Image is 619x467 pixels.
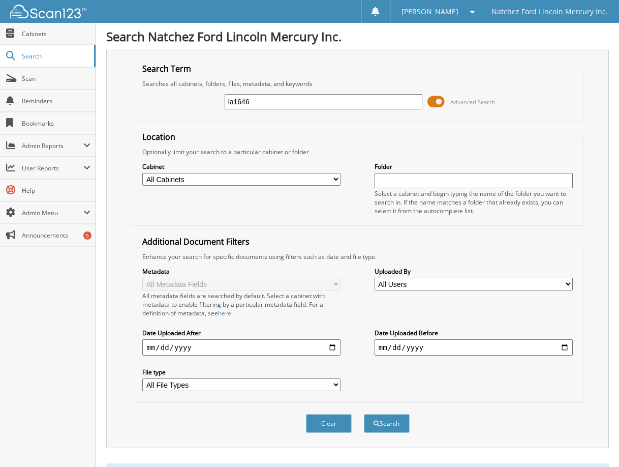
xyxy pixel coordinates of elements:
label: File type [142,368,341,376]
h1: Search Natchez Ford Lincoln Mercury Inc. [106,28,609,45]
input: end [375,339,573,356]
legend: Additional Document Filters [137,236,255,247]
span: User Reports [22,164,83,172]
span: Advanced Search [450,98,496,106]
span: Natchez Ford Lincoln Mercury Inc. [491,9,608,15]
img: scan123-logo-white.svg [10,5,86,18]
button: Search [364,414,410,433]
span: Reminders [22,97,90,105]
div: Enhance your search for specific documents using filters such as date and file type. [137,252,577,261]
legend: Search Term [137,63,196,74]
legend: Location [137,131,180,142]
label: Folder [375,162,573,171]
div: Searches all cabinets, folders, files, metadata, and keywords [137,79,577,88]
span: [PERSON_NAME] [401,9,458,15]
span: Admin Reports [22,141,83,150]
input: start [142,339,341,356]
span: Admin Menu [22,209,83,217]
div: All metadata fields are searched by default. Select a cabinet with metadata to enable filtering b... [142,291,341,317]
div: Optionally limit your search to a particular cabinet or folder [137,148,577,156]
span: Scan [22,74,90,83]
label: Uploaded By [375,267,573,276]
span: Bookmarks [22,119,90,128]
button: Clear [306,414,352,433]
span: Cabinets [22,30,90,38]
label: Date Uploaded Before [375,329,573,337]
span: Help [22,186,90,195]
label: Metadata [142,267,341,276]
span: Search [22,52,89,61]
label: Cabinet [142,162,341,171]
a: here [218,309,231,317]
span: Announcements [22,231,90,240]
label: Date Uploaded After [142,329,341,337]
div: 5 [83,231,91,240]
div: Select a cabinet and begin typing the name of the folder you want to search in. If the name match... [375,189,573,215]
